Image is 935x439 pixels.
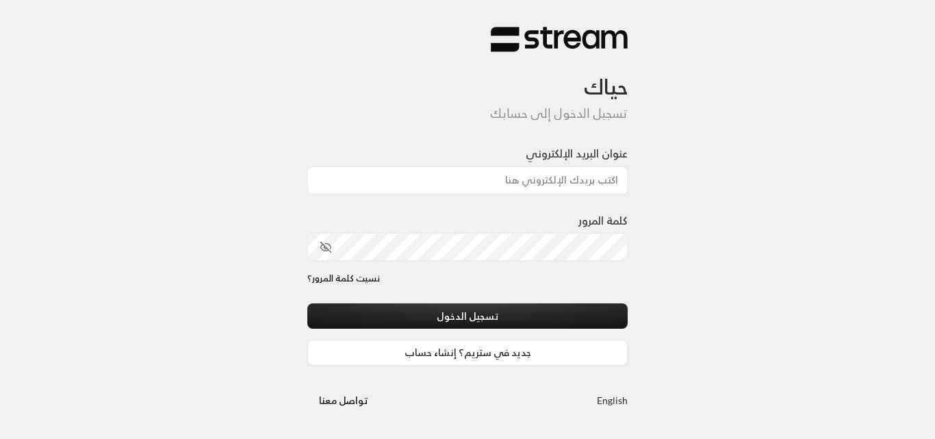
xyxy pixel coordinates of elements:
input: اكتب بريدك الإلكتروني هنا [307,166,628,195]
a: English [597,388,628,413]
label: كلمة المرور [578,212,628,229]
a: تواصل معنا [307,392,379,409]
label: عنوان البريد الإلكتروني [526,145,628,162]
button: تسجيل الدخول [307,303,628,329]
a: جديد في ستريم؟ إنشاء حساب [307,340,628,365]
h5: تسجيل الدخول إلى حسابك [307,106,628,121]
h3: حياك [307,53,628,100]
button: تواصل معنا [307,388,379,413]
img: Stream Logo [491,26,628,53]
a: نسيت كلمة المرور؟ [307,272,380,286]
button: toggle password visibility [314,236,337,259]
